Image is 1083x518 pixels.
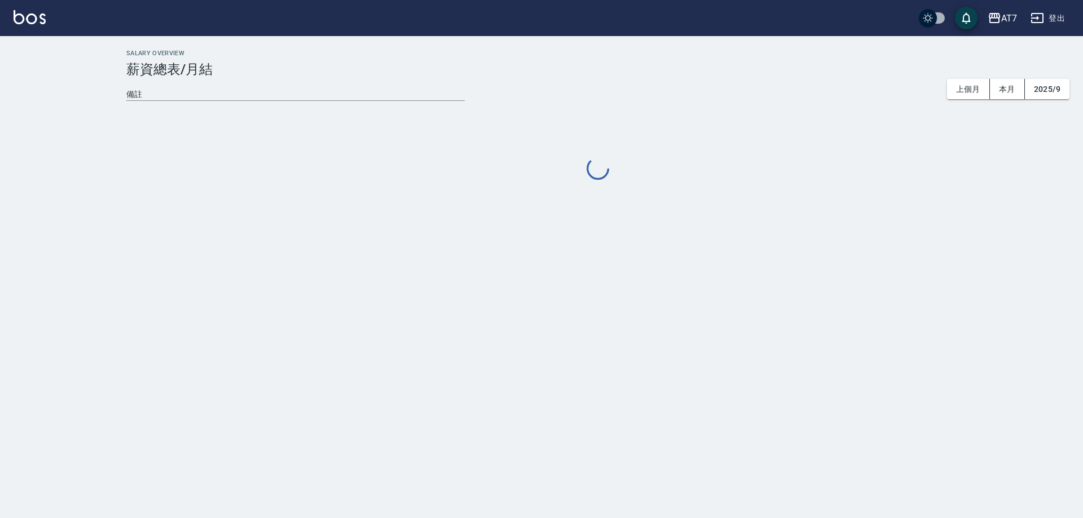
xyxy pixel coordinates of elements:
button: 本月 [990,79,1025,100]
button: 登出 [1026,8,1069,29]
button: AT7 [983,7,1022,30]
h3: 薪資總表/月結 [126,61,1069,77]
button: 2025/9 [1025,79,1069,100]
img: Logo [14,10,46,24]
button: save [955,7,978,29]
button: 上個月 [947,79,990,100]
h2: Salary Overview [126,50,1069,57]
div: AT7 [1001,11,1017,25]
